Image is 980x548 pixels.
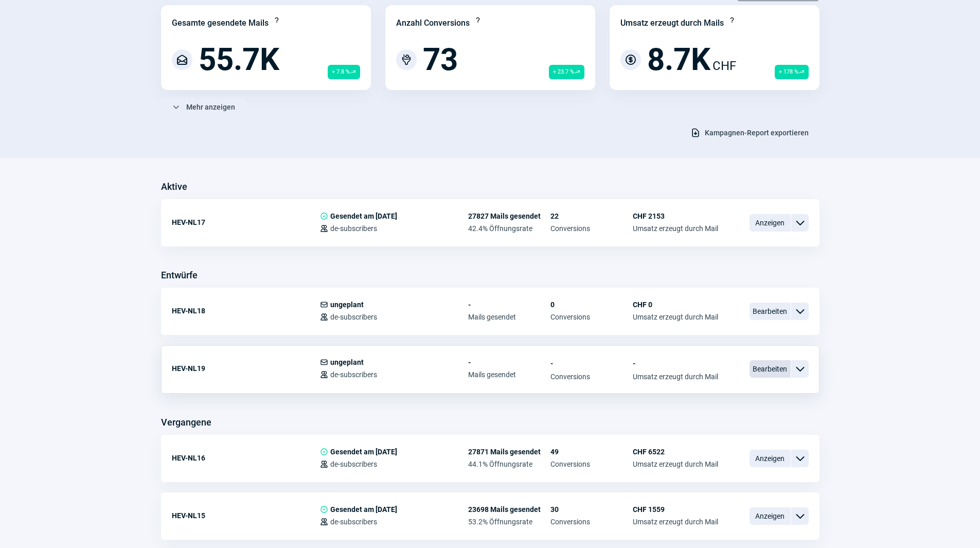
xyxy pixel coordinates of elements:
span: Umsatz erzeugt durch Mail [633,373,718,381]
span: Umsatz erzeugt durch Mail [633,518,718,526]
span: Bearbeiten [750,303,791,320]
button: Kampagnen-Report exportieren [680,124,819,142]
span: CHF 2153 [633,212,718,220]
span: - [468,300,550,309]
span: Conversions [550,313,633,321]
span: 30 [550,505,633,514]
span: 27827 Mails gesendet [468,212,550,220]
span: 22 [550,212,633,220]
div: Umsatz erzeugt durch Mails [620,17,724,29]
span: Mails gesendet [468,313,550,321]
span: Conversions [550,224,633,233]
span: Umsatz erzeugt durch Mail [633,460,718,468]
span: Gesendet am [DATE] [330,448,397,456]
h3: Aktive [161,179,187,195]
span: Bearbeiten [750,360,791,378]
div: HEV-NL18 [172,300,320,321]
div: HEV-NL15 [172,505,320,526]
span: - [633,358,718,368]
span: CHF 1559 [633,505,718,514]
span: 73 [423,44,458,75]
div: HEV-NL19 [172,358,320,379]
span: 44.1% Öffnungsrate [468,460,550,468]
span: + 178 % [775,65,809,79]
span: Gesendet am [DATE] [330,212,397,220]
span: CHF 6522 [633,448,718,456]
div: Gesamte gesendete Mails [172,17,269,29]
span: Kampagnen-Report exportieren [705,125,809,141]
span: - [468,358,550,366]
span: Anzeigen [750,450,791,467]
span: 23698 Mails gesendet [468,505,550,514]
span: CHF [712,57,736,75]
span: Mehr anzeigen [186,99,235,115]
h3: Vergangene [161,414,211,431]
span: 8.7K [647,44,710,75]
div: Anzahl Conversions [396,17,470,29]
span: de-subscribers [330,518,377,526]
span: de-subscribers [330,313,377,321]
span: Conversions [550,460,633,468]
span: 55.7K [199,44,279,75]
span: Anzeigen [750,214,791,232]
span: 42.4% Öffnungsrate [468,224,550,233]
div: HEV-NL17 [172,212,320,233]
span: Umsatz erzeugt durch Mail [633,224,718,233]
span: + 23.7 % [549,65,584,79]
span: Gesendet am [DATE] [330,505,397,514]
span: de-subscribers [330,460,377,468]
span: Conversions [550,518,633,526]
span: 53.2% Öffnungsrate [468,518,550,526]
span: - [550,358,633,368]
span: + 7.8 % [328,65,360,79]
span: Umsatz erzeugt durch Mail [633,313,718,321]
span: 27871 Mails gesendet [468,448,550,456]
span: de-subscribers [330,370,377,379]
span: 0 [550,300,633,309]
div: HEV-NL16 [172,448,320,468]
h3: Entwürfe [161,267,198,284]
span: ungeplant [330,358,364,366]
span: 49 [550,448,633,456]
span: Conversions [550,373,633,381]
span: de-subscribers [330,224,377,233]
span: ungeplant [330,300,364,309]
span: Mails gesendet [468,370,550,379]
span: CHF 0 [633,300,718,309]
span: Anzeigen [750,507,791,525]
button: Mehr anzeigen [161,98,246,116]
